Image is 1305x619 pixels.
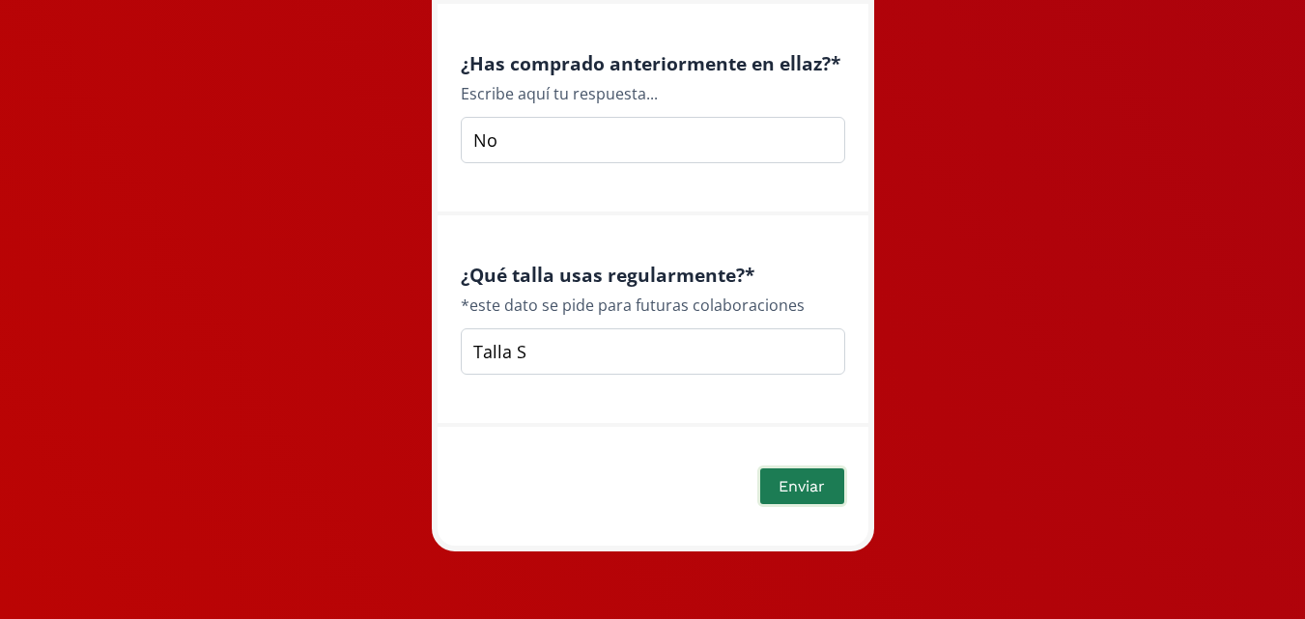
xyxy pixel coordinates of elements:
[461,52,845,74] h4: ¿Has comprado anteriormente en ellaz? *
[757,465,846,507] button: Enviar
[461,294,845,317] div: *este dato se pide para futuras colaboraciones
[461,117,845,163] input: Type your answer here...
[461,264,845,286] h4: ¿Qué talla usas regularmente? *
[461,328,845,375] input: Type your answer here...
[461,82,845,105] div: Escribe aquí tu respuesta...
